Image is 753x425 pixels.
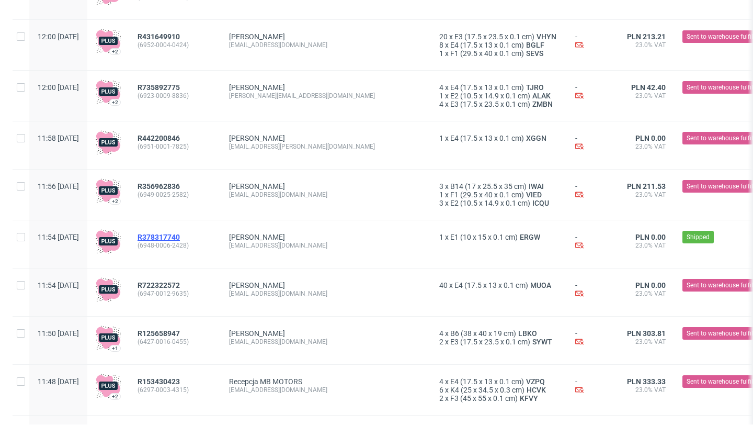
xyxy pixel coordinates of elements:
span: E1 (10 x 15 x 0.1 cm) [450,233,518,241]
span: (6951-0001-7825) [138,142,212,151]
span: 3 [439,199,443,207]
div: [EMAIL_ADDRESS][DOMAIN_NAME] [229,289,423,298]
span: F1 (29.5 x 40 x 0.1 cm) [450,49,524,58]
a: R442200846 [138,134,182,142]
span: (6297-0003-4315) [138,386,212,394]
span: 4 [439,329,443,338]
span: F1 (29.5 x 40 x 0.1 cm) [450,191,524,199]
div: [EMAIL_ADDRESS][DOMAIN_NAME] [229,191,423,199]
span: 1 [439,92,443,100]
span: F3 (45 x 55 x 0.1 cm) [450,394,518,402]
img: plus-icon.676465ae8f3a83198b3f.png [96,325,121,350]
div: x [439,386,558,394]
span: 11:48 [DATE] [38,377,79,386]
span: (6923-0009-8836) [138,92,212,100]
span: R378317740 [138,233,180,241]
span: 1 [439,191,443,199]
a: R356962836 [138,182,182,191]
span: 11:50 [DATE] [38,329,79,338]
img: plus-icon.676465ae8f3a83198b3f.png [96,373,121,398]
div: x [439,191,558,199]
div: x [439,32,558,41]
div: - [575,32,604,51]
span: PLN 303.81 [627,329,666,338]
a: R431649910 [138,32,182,41]
a: VZPQ [524,377,547,386]
img: plus-icon.676465ae8f3a83198b3f.png [96,229,121,254]
div: [EMAIL_ADDRESS][DOMAIN_NAME] [229,41,423,49]
span: MUOA [528,281,553,289]
div: x [439,41,558,49]
span: 4 [439,83,443,92]
span: E4 (17.5 x 13 x 0.1 cm) [450,377,524,386]
span: (6949-0025-2582) [138,191,212,199]
div: [EMAIL_ADDRESS][PERSON_NAME][DOMAIN_NAME] [229,142,423,151]
div: x [439,182,558,191]
div: +2 [112,198,118,204]
a: IWAI [527,182,546,191]
a: LBKO [516,329,539,338]
span: E4 (17.5 x 13 x 0.1 cm) [454,281,528,289]
div: +2 [112,99,118,105]
img: plus-icon.676465ae8f3a83198b3f.png [96,28,121,53]
span: K4 (25 x 34.5 x 0.3 cm) [450,386,524,394]
div: x [439,329,558,338]
a: VHYN [534,32,558,41]
div: - [575,83,604,102]
a: [PERSON_NAME] [229,233,285,241]
span: 20 [439,32,448,41]
span: 11:54 [DATE] [38,281,79,289]
span: 11:58 [DATE] [38,134,79,142]
a: ERGW [518,233,542,241]
a: ZMBN [530,100,555,108]
span: 6 [439,386,443,394]
span: 40 [439,281,448,289]
span: (6948-0006-2428) [138,241,212,250]
div: x [439,134,558,142]
div: - [575,377,604,396]
span: 3 [439,182,443,191]
span: PLN 333.33 [627,377,666,386]
div: - [575,134,604,152]
a: R722322572 [138,281,182,289]
span: R431649910 [138,32,180,41]
span: PLN 213.21 [627,32,666,41]
div: [EMAIL_ADDRESS][DOMAIN_NAME] [229,241,423,250]
span: E3 (17.5 x 23.5 x 0.1 cm) [454,32,534,41]
a: SEVS [524,49,545,58]
span: 23.0% VAT [621,338,666,346]
a: KFVY [518,394,540,402]
div: x [439,49,558,58]
div: - [575,233,604,251]
span: E4 (17.5 x 13 x 0.1 cm) [450,134,524,142]
a: [PERSON_NAME] [229,83,285,92]
a: [PERSON_NAME] [229,281,285,289]
span: (6947-0012-9635) [138,289,212,298]
span: R442200846 [138,134,180,142]
span: PLN 42.40 [631,83,666,92]
a: R378317740 [138,233,182,241]
a: TJRO [524,83,546,92]
a: [PERSON_NAME] [229,329,285,338]
div: - [575,182,604,200]
div: x [439,377,558,386]
a: XGGN [524,134,549,142]
span: (6427-0016-0455) [138,338,212,346]
img: plus-icon.676465ae8f3a83198b3f.png [96,178,121,203]
a: ALAK [530,92,553,100]
a: VIED [524,191,544,199]
a: ICQU [530,199,551,207]
div: [EMAIL_ADDRESS][DOMAIN_NAME] [229,338,423,346]
span: (6952-0004-0424) [138,41,212,49]
span: E3 (17.5 x 23.5 x 0.1 cm) [450,338,530,346]
a: [PERSON_NAME] [229,32,285,41]
span: 1 [439,134,443,142]
div: [PERSON_NAME][EMAIL_ADDRESS][DOMAIN_NAME] [229,92,423,100]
